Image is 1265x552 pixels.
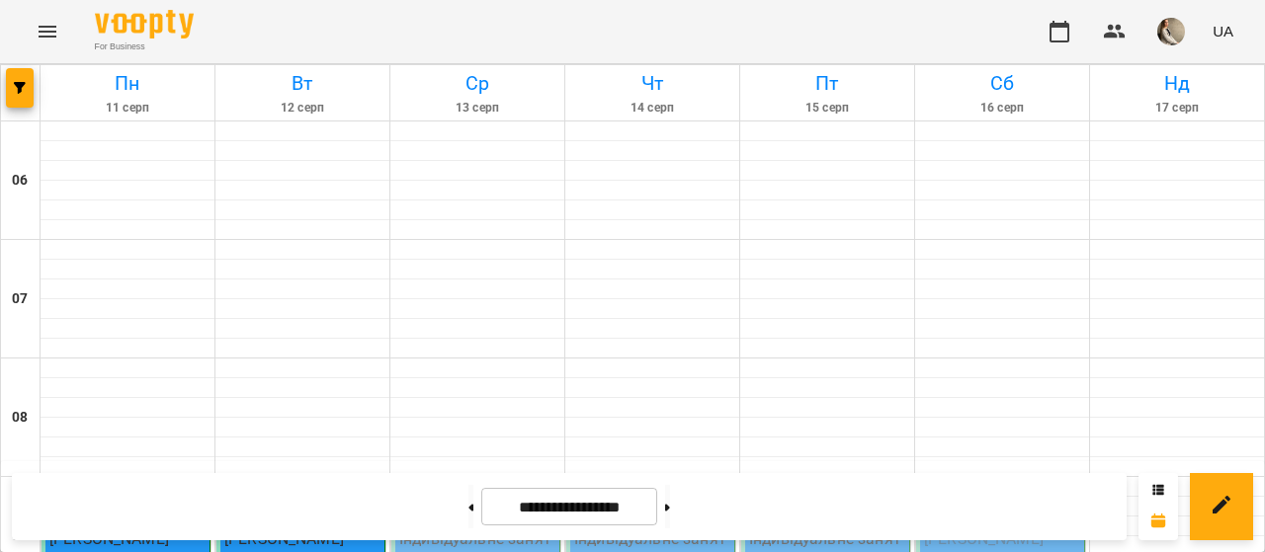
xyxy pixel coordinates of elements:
[1093,99,1261,118] h6: 17 серп
[12,407,28,429] h6: 08
[43,68,211,99] h6: Пн
[1093,68,1261,99] h6: Нд
[393,99,561,118] h6: 13 серп
[24,8,71,55] button: Menu
[12,288,28,310] h6: 07
[218,99,386,118] h6: 12 серп
[743,68,911,99] h6: Пт
[918,68,1086,99] h6: Сб
[12,170,28,192] h6: 06
[1205,13,1241,49] button: UA
[568,99,736,118] h6: 14 серп
[218,68,386,99] h6: Вт
[918,99,1086,118] h6: 16 серп
[1157,18,1185,45] img: 3379ed1806cda47daa96bfcc4923c7ab.jpg
[43,99,211,118] h6: 11 серп
[743,99,911,118] h6: 15 серп
[1213,21,1233,41] span: UA
[95,10,194,39] img: Voopty Logo
[95,40,194,53] span: For Business
[568,68,736,99] h6: Чт
[393,68,561,99] h6: Ср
